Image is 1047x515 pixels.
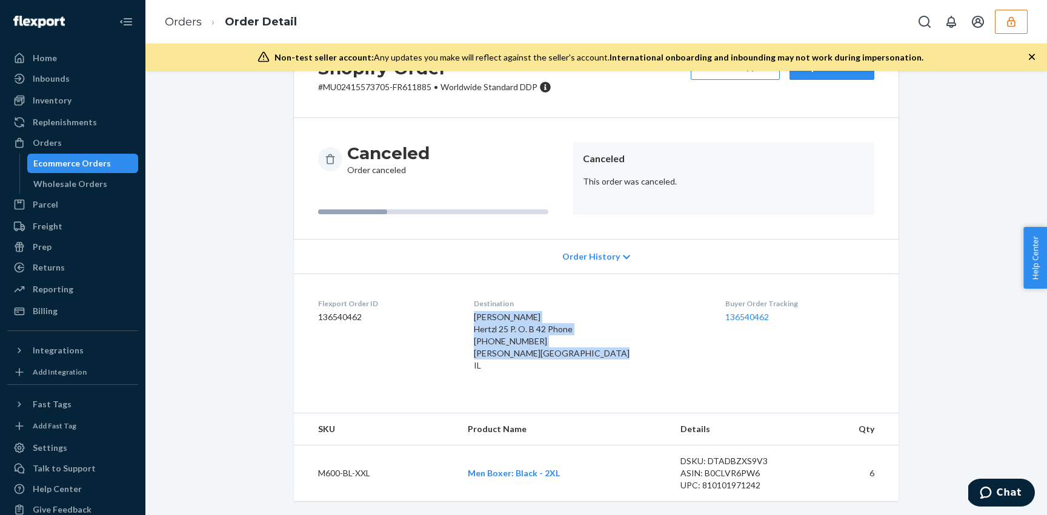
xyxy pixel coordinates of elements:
[33,283,73,295] div: Reporting
[33,198,58,211] div: Parcel
[274,52,374,62] span: Non-test seller account:
[7,69,138,88] a: Inbounds
[33,442,67,454] div: Settings
[7,113,138,132] a: Replenishments
[7,195,138,214] a: Parcel
[725,298,874,309] dt: Buyer Order Tracking
[7,48,138,68] a: Home
[347,142,430,164] h3: Canceled
[33,94,71,107] div: Inventory
[33,483,82,495] div: Help Center
[13,16,65,28] img: Flexport logo
[33,52,57,64] div: Home
[7,438,138,458] a: Settings
[27,154,139,173] a: Ecommerce Orders
[294,413,458,445] th: SKU
[7,459,138,478] button: Talk to Support
[274,51,923,64] div: Any updates you make will reflect against the seller's account.
[440,82,537,92] span: Worldwide Standard DDP
[583,152,865,166] header: Canceled
[434,82,438,92] span: •
[458,413,671,445] th: Product Name
[725,312,769,322] a: 136540462
[680,467,794,479] div: ASIN: B0CLVR6PW6
[33,344,84,356] div: Integrations
[7,341,138,360] button: Integrations
[680,479,794,491] div: UPC: 810101971242
[33,157,111,169] div: Ecommerce Orders
[347,142,430,176] div: Order canceled
[33,398,71,410] div: Fast Tags
[7,91,138,110] a: Inventory
[33,178,107,190] div: Wholesale Orders
[7,301,138,321] a: Billing
[294,445,458,502] td: M600-BL-XXL
[7,365,138,379] a: Add Integration
[671,413,804,445] th: Details
[7,237,138,257] a: Prep
[318,81,551,93] p: # MU02415573705-FR611885
[114,10,138,34] button: Close Navigation
[1023,227,1047,289] button: Help Center
[27,174,139,194] a: Wholesale Orders
[33,116,97,128] div: Replenishments
[7,280,138,299] a: Reporting
[33,462,96,474] div: Talk to Support
[583,175,865,188] p: This order was canceled.
[912,10,937,34] button: Open Search Box
[33,367,87,377] div: Add Integration
[474,312,630,370] span: [PERSON_NAME] Hertzl 25 P. O. B 42 Phone [PHONE_NUMBER] [PERSON_NAME][GEOGRAPHIC_DATA] IL
[33,241,52,253] div: Prep
[7,419,138,433] a: Add Fast Tag
[804,445,899,502] td: 6
[225,15,297,28] a: Order Detail
[33,73,70,85] div: Inbounds
[804,413,899,445] th: Qty
[165,15,202,28] a: Orders
[7,258,138,277] a: Returns
[7,395,138,414] button: Fast Tags
[474,298,706,309] dt: Destination
[33,421,76,431] div: Add Fast Tag
[610,52,923,62] span: International onboarding and inbounding may not work during impersonation.
[33,220,62,232] div: Freight
[33,305,58,317] div: Billing
[33,137,62,149] div: Orders
[939,10,963,34] button: Open notifications
[7,217,138,236] a: Freight
[318,298,454,309] dt: Flexport Order ID
[562,251,620,263] span: Order History
[468,468,560,478] a: Men Boxer: Black - 2XL
[968,479,1035,509] iframe: Opens a widget where you can chat to one of our agents
[33,261,65,274] div: Returns
[680,455,794,467] div: DSKU: DTADBZXS9V3
[155,4,307,40] ol: breadcrumbs
[7,479,138,499] a: Help Center
[966,10,990,34] button: Open account menu
[318,311,454,323] dd: 136540462
[7,133,138,153] a: Orders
